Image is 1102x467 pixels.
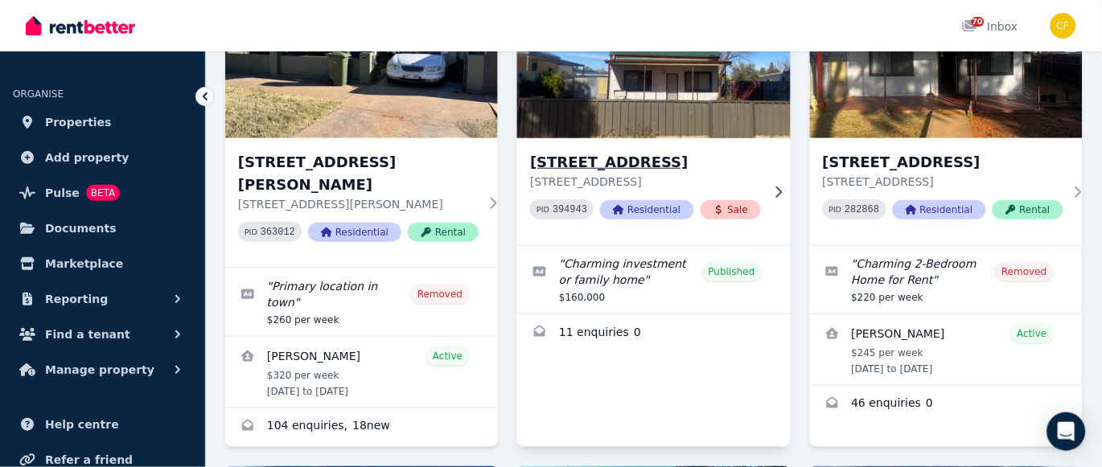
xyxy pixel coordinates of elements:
[701,200,762,219] span: Sale
[45,113,112,132] span: Properties
[225,337,498,408] a: View details for Krish Lamba
[530,174,761,190] p: [STREET_ADDRESS]
[238,151,479,196] h3: [STREET_ADDRESS][PERSON_NAME]
[13,248,192,280] a: Marketplace
[45,415,119,434] span: Help centre
[45,360,154,379] span: Manage property
[530,151,761,174] h3: [STREET_ADDRESS]
[45,254,123,273] span: Marketplace
[225,408,498,447] a: Enquiries for 106 Beryl St, Broken Hill
[45,219,117,238] span: Documents
[225,268,498,336] a: Edit listing: Primary location in town
[45,148,130,167] span: Add property
[1047,412,1086,451] div: Open Intercom Messenger
[845,204,880,215] code: 282868
[45,289,108,309] span: Reporting
[308,223,401,242] span: Residential
[45,325,130,344] span: Find a tenant
[13,177,192,209] a: PulseBETA
[553,204,587,215] code: 394943
[517,314,790,353] a: Enquiries for 161 Cornish St, Broken Hill
[600,200,693,219] span: Residential
[810,314,1083,385] a: View details for Shianne Pimm
[238,196,479,212] p: [STREET_ADDRESS][PERSON_NAME]
[13,354,192,386] button: Manage property
[517,246,790,313] a: Edit listing: Charming investment or family home
[13,141,192,174] a: Add property
[408,223,479,242] span: Rental
[245,227,257,236] small: PID
[823,151,1063,174] h3: [STREET_ADDRESS]
[829,205,842,214] small: PID
[13,408,192,440] a: Help centre
[810,246,1083,313] a: Edit listing: Charming 2-Bedroom Home for Rent
[13,318,192,350] button: Find a tenant
[537,205,549,214] small: PID
[972,17,985,27] span: 70
[810,386,1083,424] a: Enquiries for 161 Cornish Street, Broken Hill
[13,106,192,138] a: Properties
[962,18,1018,35] div: Inbox
[13,212,192,244] a: Documents
[45,183,80,203] span: Pulse
[1051,13,1076,39] img: Christos Fassoulidis
[261,227,295,238] code: 363012
[26,14,135,38] img: RentBetter
[893,200,986,219] span: Residential
[13,283,192,315] button: Reporting
[993,200,1063,219] span: Rental
[13,88,64,100] span: ORGANISE
[823,174,1063,190] p: [STREET_ADDRESS]
[86,185,120,201] span: BETA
